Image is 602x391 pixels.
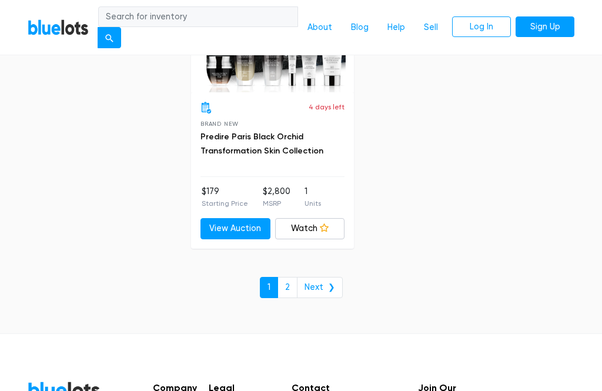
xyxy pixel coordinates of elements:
[414,16,447,39] a: Sell
[202,185,248,209] li: $179
[298,16,342,39] a: About
[378,16,414,39] a: Help
[200,132,323,156] a: Predire Paris Black Orchid Transformation Skin Collection
[200,121,239,127] span: Brand New
[305,198,321,209] p: Units
[516,16,574,38] a: Sign Up
[275,218,345,239] a: Watch
[260,277,278,298] a: 1
[305,185,321,209] li: 1
[277,277,297,298] a: 2
[263,198,290,209] p: MSRP
[200,218,270,239] a: View Auction
[98,6,298,28] input: Search for inventory
[297,277,343,298] a: Next ❯
[452,16,511,38] a: Log In
[263,185,290,209] li: $2,800
[202,198,248,209] p: Starting Price
[342,16,378,39] a: Blog
[309,102,345,112] p: 4 days left
[28,19,89,36] a: BlueLots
